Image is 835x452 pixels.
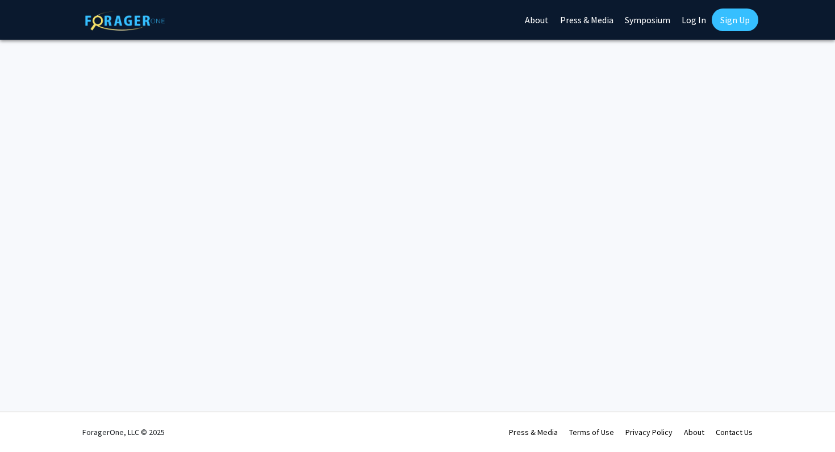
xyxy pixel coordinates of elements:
img: ForagerOne Logo [85,11,165,31]
a: Sign Up [712,9,758,31]
a: Contact Us [716,427,753,437]
a: About [684,427,704,437]
a: Press & Media [509,427,558,437]
a: Privacy Policy [625,427,673,437]
div: ForagerOne, LLC © 2025 [82,412,165,452]
a: Terms of Use [569,427,614,437]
